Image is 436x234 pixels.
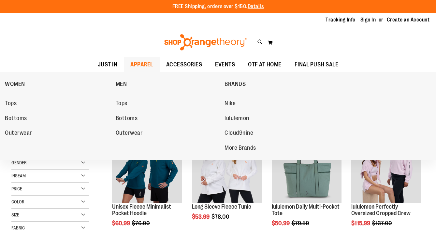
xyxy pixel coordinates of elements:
[225,145,256,153] span: More Brands
[5,115,27,123] span: Bottoms
[272,220,291,227] span: $50.99
[192,213,211,220] span: $53.99
[166,57,202,72] span: ACCESSORIES
[163,34,248,50] img: Shop Orangetheory
[116,81,127,89] span: MEN
[351,203,411,216] a: lululemon Perfectly Oversized Cropped Crew
[225,100,236,108] span: Nike
[192,133,262,203] img: Product image for Fleece Long Sleeve
[116,76,222,92] a: MEN
[130,57,153,72] span: APPAREL
[160,57,209,72] a: ACCESSORIES
[116,100,127,108] span: Tops
[11,199,24,204] span: Color
[288,57,345,72] a: FINAL PUSH SALE
[372,220,393,227] span: $137.00
[5,81,25,89] span: WOMEN
[11,225,25,230] span: Fabric
[116,115,138,123] span: Bottoms
[351,133,421,203] img: lululemon Perfectly Oversized Cropped Crew
[360,16,376,23] a: Sign In
[172,3,264,10] p: FREE Shipping, orders over $150.
[11,186,22,191] span: Price
[326,16,356,23] a: Tracking Info
[98,57,118,72] span: JUST IN
[11,160,27,165] span: Gender
[225,76,332,92] a: BRANDS
[241,57,288,72] a: OTF AT HOME
[91,57,124,72] a: JUST IN
[112,220,131,227] span: $60.99
[5,100,17,108] span: Tops
[248,4,264,9] a: Details
[11,212,19,217] span: Size
[5,76,112,92] a: WOMEN
[295,57,339,72] span: FINAL PUSH SALE
[192,133,262,204] a: Product image for Fleece Long SleeveSALE
[215,57,235,72] span: EVENTS
[225,115,249,123] span: lululemon
[272,133,342,203] img: lululemon Daily Multi-Pocket Tote
[11,173,26,178] span: Inseam
[351,220,371,227] span: $115.99
[351,133,421,204] a: lululemon Perfectly Oversized Cropped CrewSALE
[124,57,160,72] a: APPAREL
[211,213,230,220] span: $78.00
[132,220,151,227] span: $76.00
[292,220,310,227] span: $79.50
[112,203,171,216] a: Unisex Fleece Minimalist Pocket Hoodie
[192,203,251,210] a: Long Sleeve Fleece Tunic
[225,130,253,138] span: Cloud9nine
[225,81,246,89] span: BRANDS
[112,133,182,204] a: Unisex Fleece Minimalist Pocket HoodieSALE
[5,130,32,138] span: Outerwear
[272,133,342,204] a: lululemon Daily Multi-Pocket ToteSALE
[272,203,340,216] a: lululemon Daily Multi-Pocket Tote
[116,130,143,138] span: Outerwear
[209,57,241,72] a: EVENTS
[112,133,182,203] img: Unisex Fleece Minimalist Pocket Hoodie
[387,16,430,23] a: Create an Account
[248,57,282,72] span: OTF AT HOME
